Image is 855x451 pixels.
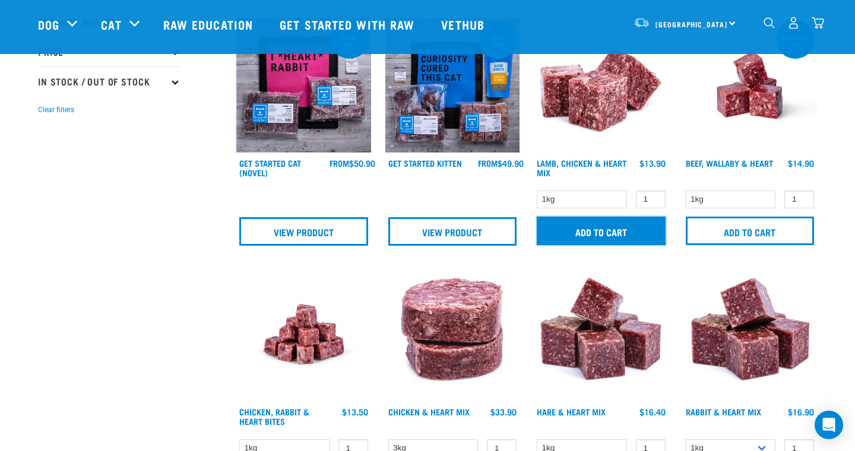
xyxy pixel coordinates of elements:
[478,161,498,165] span: FROM
[330,161,349,165] span: FROM
[537,217,666,245] input: Add to cart
[683,18,818,153] img: Raw Essentials 2024 July2572 Beef Wallaby Heart
[788,158,814,168] div: $14.90
[686,217,815,245] input: Add to cart
[388,161,462,165] a: Get Started Kitten
[764,17,775,28] img: home-icon-1@2x.png
[429,1,499,48] a: Vethub
[239,217,368,246] a: View Product
[636,190,666,209] input: 1
[101,15,121,33] a: Cat
[239,409,309,423] a: Chicken, Rabbit & Heart Bites
[239,161,301,174] a: Get Started Cat (Novel)
[815,411,843,439] div: Open Intercom Messenger
[385,18,520,153] img: NSP Kitten Update
[38,15,59,33] a: Dog
[490,407,517,417] div: $33.90
[236,267,371,402] img: Chicken Rabbit Heart 1609
[655,22,727,26] span: [GEOGRAPHIC_DATA]
[330,158,375,168] div: $50.90
[388,217,517,246] a: View Product
[236,18,371,153] img: Assortment Of Raw Essential Products For Cats Including, Pink And Black Tote Bag With "I *Heart* ...
[478,158,524,168] div: $49.90
[388,409,470,414] a: Chicken & Heart Mix
[812,17,824,29] img: home-icon@2x.png
[268,1,429,48] a: Get started with Raw
[639,158,666,168] div: $13.90
[788,407,814,417] div: $16.90
[537,409,606,414] a: Hare & Heart Mix
[151,1,268,48] a: Raw Education
[683,267,818,402] img: 1087 Rabbit Heart Cubes 01
[537,161,626,174] a: Lamb, Chicken & Heart Mix
[38,66,180,96] p: In Stock / Out Of Stock
[784,190,814,209] input: 1
[534,18,669,153] img: 1124 Lamb Chicken Heart Mix 01
[634,17,650,28] img: van-moving.png
[534,267,669,402] img: Pile Of Cubed Hare Heart For Pets
[639,407,666,417] div: $16.40
[38,104,74,115] button: Clear filters
[385,267,520,402] img: Chicken and Heart Medallions
[787,17,800,29] img: user.png
[686,409,761,414] a: Rabbit & Heart Mix
[686,161,773,165] a: Beef, Wallaby & Heart
[342,407,368,417] div: $13.50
